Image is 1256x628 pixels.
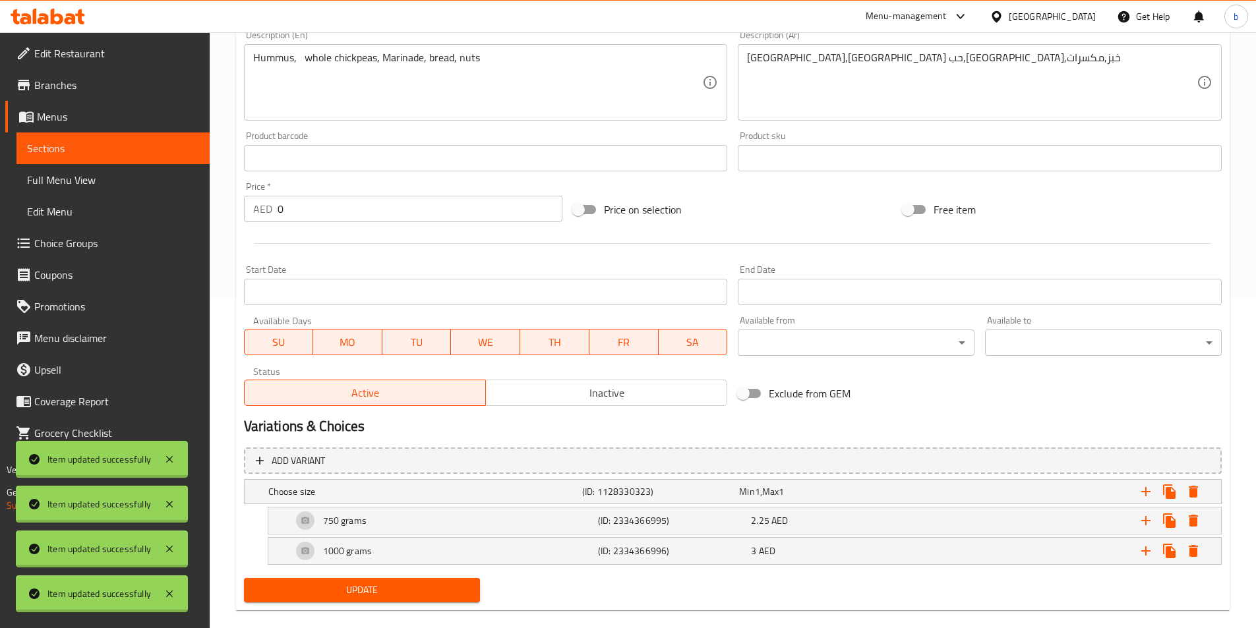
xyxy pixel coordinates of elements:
[755,483,760,500] span: 1
[272,453,325,469] span: Add variant
[268,485,577,498] h5: Choose size
[491,384,722,403] span: Inactive
[738,329,974,356] div: ​
[779,483,784,500] span: 1
[1158,509,1181,532] button: Clone new choice
[739,485,891,498] div: ,
[244,145,728,171] input: Please enter product barcode
[738,145,1222,171] input: Please enter product sku
[34,235,199,251] span: Choice Groups
[5,354,210,385] a: Upsell
[769,385,851,401] span: Exclude from GEM
[1181,539,1205,563] button: Delete 1000 grams
[866,9,947,24] div: Menu-management
[456,333,515,352] span: WE
[5,417,210,449] a: Grocery Checklist
[5,322,210,354] a: Menu disclaimer
[34,393,199,409] span: Coverage Report
[664,333,723,352] span: SA
[771,512,788,529] span: AED
[934,202,976,217] span: Free item
[323,544,373,557] h5: 1000 grams
[34,330,199,346] span: Menu disclaimer
[34,425,199,441] span: Grocery Checklist
[244,380,486,406] button: Active
[268,507,1221,534] div: Expand
[598,544,746,557] h5: (ID: 2334366996)
[244,447,1222,474] button: Add variant
[985,329,1222,356] div: ​
[253,201,272,217] p: AED
[604,202,682,217] span: Price on selection
[739,483,754,500] span: Min
[1158,539,1181,563] button: Clone new choice
[244,416,1222,436] h2: Variations & Choices
[313,329,382,355] button: MO
[582,485,734,498] h5: (ID: 1128330323)
[5,227,210,259] a: Choice Groups
[589,329,659,355] button: FR
[5,259,210,291] a: Coupons
[5,69,210,101] a: Branches
[34,299,199,314] span: Promotions
[47,497,151,511] div: Item updated successfully
[5,101,210,132] a: Menus
[37,109,199,125] span: Menus
[16,132,210,164] a: Sections
[759,542,775,559] span: AED
[244,578,481,602] button: Update
[451,329,520,355] button: WE
[250,333,309,352] span: SU
[7,484,67,501] span: Get support on:
[751,542,756,559] span: 3
[7,497,90,514] a: Support.OpsPlatform
[34,77,199,93] span: Branches
[278,196,563,222] input: Please enter price
[1158,480,1181,503] button: Clone choice group
[245,480,1221,503] div: Expand
[595,333,653,352] span: FR
[34,362,199,378] span: Upsell
[1181,480,1205,503] button: Delete Choose size
[34,45,199,61] span: Edit Restaurant
[268,538,1221,564] div: Expand
[47,586,151,601] div: Item updated successfully
[318,333,377,352] span: MO
[250,384,481,403] span: Active
[27,172,199,188] span: Full Menu View
[254,582,470,598] span: Update
[382,329,452,355] button: TU
[27,204,199,219] span: Edit Menu
[7,461,39,478] span: Version:
[1009,9,1096,24] div: [GEOGRAPHIC_DATA]
[1134,539,1158,563] button: Add new choice
[323,514,367,527] h5: 750 grams
[47,452,151,467] div: Item updated successfully
[1134,480,1158,503] button: Add new choice group
[659,329,728,355] button: SA
[253,51,703,114] textarea: Hummus, whole chickpeas, Marinade, bread, nuts
[16,164,210,196] a: Full Menu View
[244,329,314,355] button: SU
[1234,9,1238,24] span: b
[16,196,210,227] a: Edit Menu
[5,38,210,69] a: Edit Restaurant
[762,483,779,500] span: Max
[34,267,199,283] span: Coupons
[520,329,589,355] button: TH
[598,514,746,527] h5: (ID: 2334366995)
[751,512,769,529] span: 2.25
[5,385,210,417] a: Coverage Report
[27,140,199,156] span: Sections
[388,333,446,352] span: TU
[1134,509,1158,532] button: Add new choice
[525,333,584,352] span: TH
[747,51,1197,114] textarea: [GEOGRAPHIC_DATA],[GEOGRAPHIC_DATA] حب,[GEOGRAPHIC_DATA],خبز,مكسرات
[5,291,210,322] a: Promotions
[47,542,151,556] div: Item updated successfully
[1181,509,1205,532] button: Delete 750 grams
[485,380,727,406] button: Inactive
